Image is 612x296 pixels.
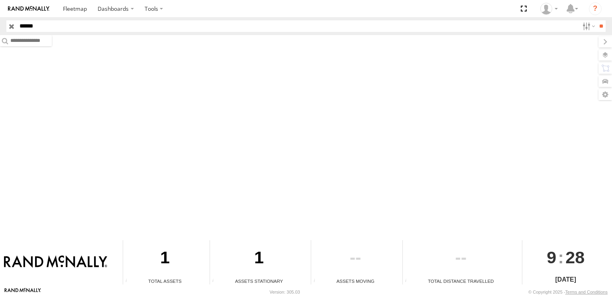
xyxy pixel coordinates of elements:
span: 9 [547,240,556,274]
a: Terms and Conditions [565,290,608,294]
div: Assets Stationary [210,278,308,284]
div: © Copyright 2025 - [528,290,608,294]
span: 28 [565,240,585,274]
div: Total number of assets current stationary. [210,278,222,284]
img: rand-logo.svg [8,6,49,12]
div: Jose Goitia [537,3,561,15]
div: Assets Moving [311,278,399,284]
div: Total Distance Travelled [403,278,519,284]
div: : [522,240,609,274]
div: [DATE] [522,275,609,284]
div: 1 [210,240,308,278]
i: ? [589,2,602,15]
div: Total Assets [123,278,207,284]
label: Search Filter Options [579,20,596,32]
div: Total distance travelled by all assets within specified date range and applied filters [403,278,415,284]
label: Map Settings [598,89,612,100]
div: 1 [123,240,207,278]
div: Version: 305.03 [270,290,300,294]
img: Rand McNally [4,255,107,269]
div: Total number of assets current in transit. [311,278,323,284]
a: Visit our Website [4,288,41,296]
div: Total number of Enabled Assets [123,278,135,284]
